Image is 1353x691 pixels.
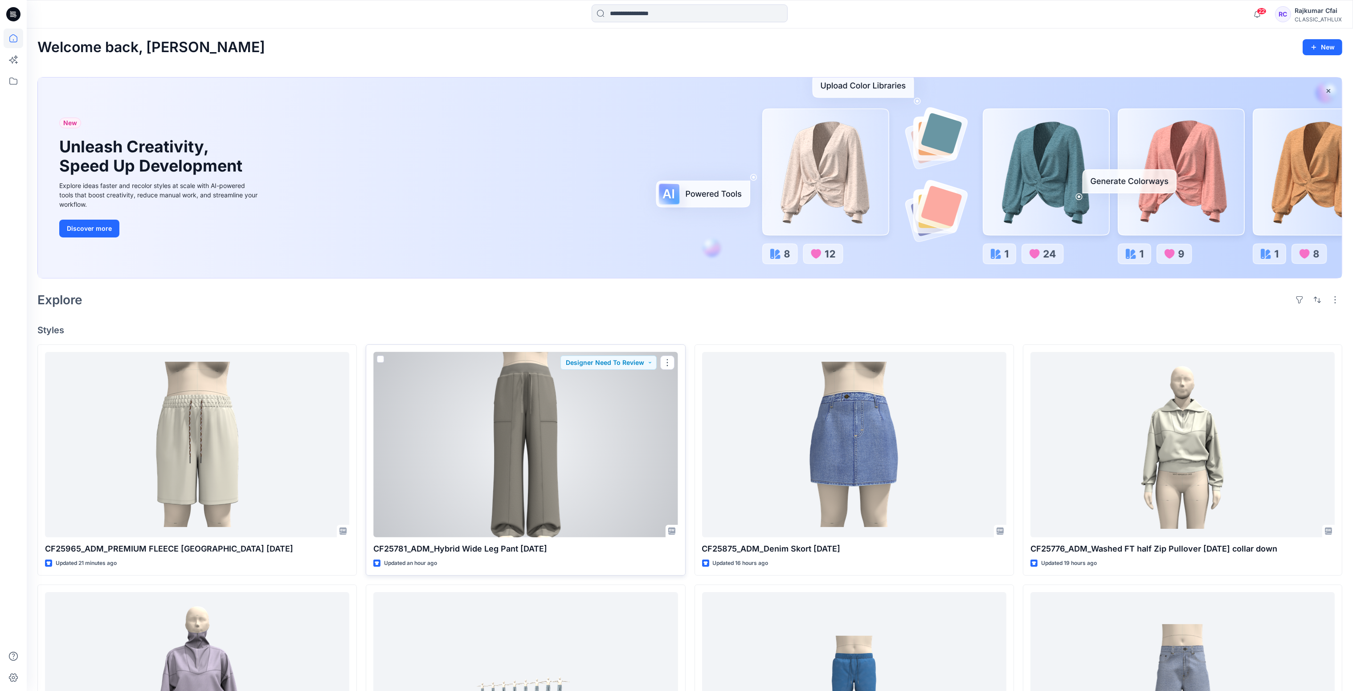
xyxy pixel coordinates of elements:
div: Explore ideas faster and recolor styles at scale with AI-powered tools that boost creativity, red... [59,181,260,209]
a: CF25965_ADM_PREMIUM FLEECE BERMUDA 25Aug25 [45,352,349,538]
span: New [63,118,77,128]
h2: Explore [37,293,82,307]
span: 22 [1257,8,1267,15]
h1: Unleash Creativity, Speed Up Development [59,137,246,176]
button: Discover more [59,220,119,237]
a: CF25776_ADM_Washed FT half Zip Pullover 25AUG25 collar down [1030,352,1335,538]
div: Rajkumar Cfai [1295,5,1342,16]
p: CF25781_ADM_Hybrid Wide Leg Pant [DATE] [373,543,678,555]
p: CF25965_ADM_PREMIUM FLEECE [GEOGRAPHIC_DATA] [DATE] [45,543,349,555]
p: CF25776_ADM_Washed FT half Zip Pullover [DATE] collar down [1030,543,1335,555]
a: CF25875_ADM_Denim Skort 25AUG25 [702,352,1006,538]
p: Updated 19 hours ago [1041,559,1097,568]
a: CF25781_ADM_Hybrid Wide Leg Pant 25Aug25 [373,352,678,538]
h2: Welcome back, [PERSON_NAME] [37,39,265,56]
div: CLASSIC_ATHLUX [1295,16,1342,23]
div: RC [1275,6,1291,22]
button: New [1303,39,1342,55]
p: Updated 21 minutes ago [56,559,117,568]
a: Discover more [59,220,260,237]
h4: Styles [37,325,1342,335]
p: Updated 16 hours ago [713,559,768,568]
p: CF25875_ADM_Denim Skort [DATE] [702,543,1006,555]
p: Updated an hour ago [384,559,437,568]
